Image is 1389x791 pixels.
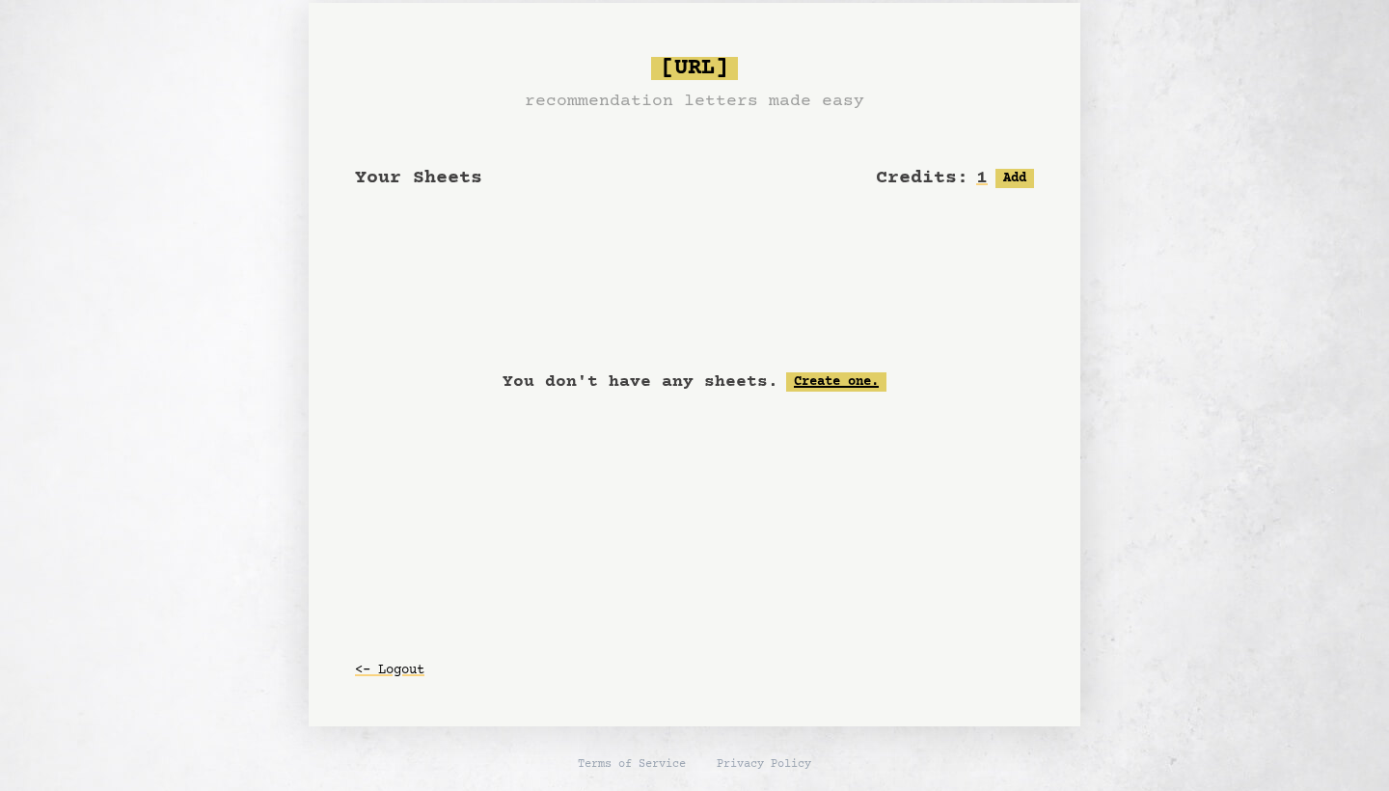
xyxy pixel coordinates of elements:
[355,167,482,189] span: Your Sheets
[976,165,988,192] h2: 1
[525,88,864,115] h3: recommendation letters made easy
[786,372,886,392] a: Create one.
[717,757,811,773] a: Privacy Policy
[876,165,968,192] h2: Credits:
[651,57,738,80] span: [URL]
[578,757,686,773] a: Terms of Service
[355,653,424,688] button: <- Logout
[503,368,778,395] p: You don't have any sheets.
[995,169,1034,188] button: Add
